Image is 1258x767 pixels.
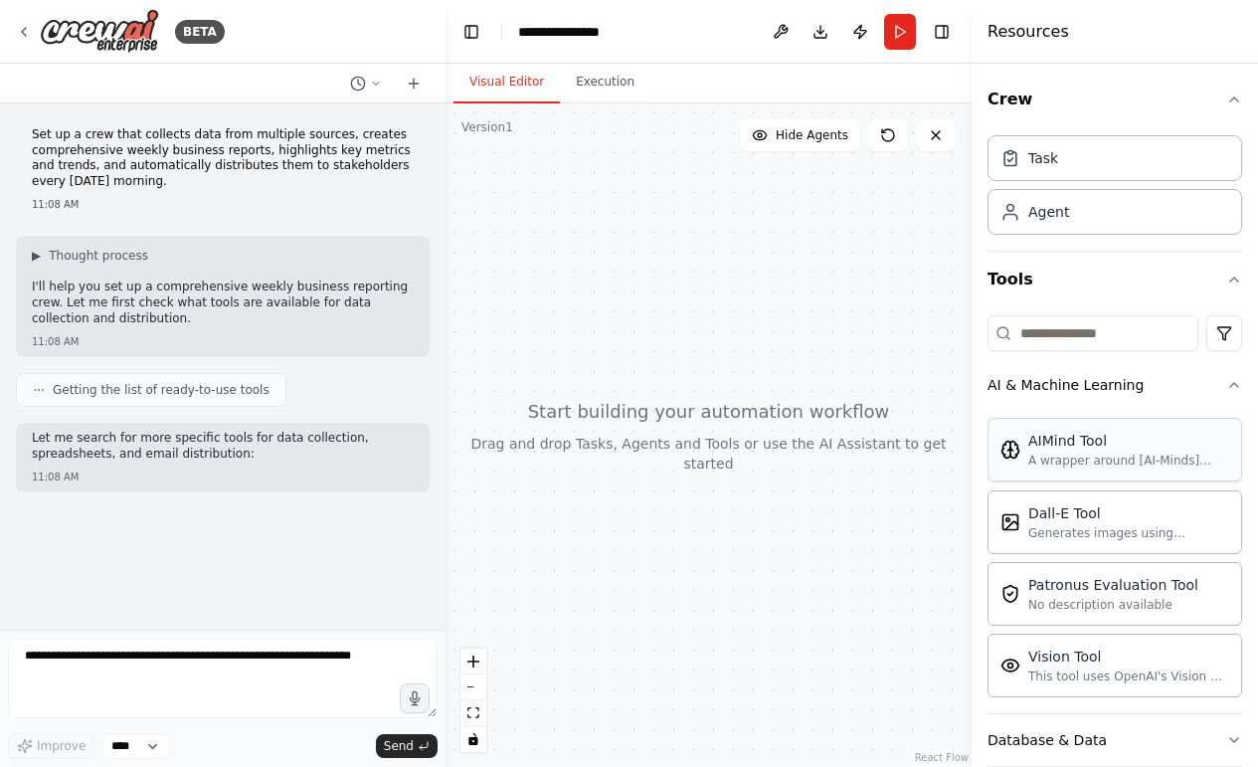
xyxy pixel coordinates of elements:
[988,714,1242,766] button: Database & Data
[988,375,1144,395] div: AI & Machine Learning
[1000,440,1020,460] img: AIMindTool
[928,18,956,46] button: Hide right sidebar
[457,18,485,46] button: Hide left sidebar
[32,197,414,212] div: 11:08 AM
[32,431,414,462] p: Let me search for more specific tools for data collection, spreadsheets, and email distribution:
[1028,453,1229,469] div: A wrapper around [AI-Minds]([URL][DOMAIN_NAME]). Useful for when you need answers to questions fr...
[1028,431,1229,451] div: AIMind Tool
[1028,525,1229,541] div: Generates images using OpenAI's Dall-E model.
[49,248,148,264] span: Thought process
[32,248,41,264] span: ▶
[376,734,438,758] button: Send
[461,119,513,135] div: Version 1
[776,127,848,143] span: Hide Agents
[460,700,486,726] button: fit view
[1000,584,1020,604] img: PatronusEvalTool
[342,72,390,96] button: Switch to previous chat
[988,252,1242,307] button: Tools
[988,359,1242,411] button: AI & Machine Learning
[1028,647,1229,667] div: Vision Tool
[40,9,159,54] img: Logo
[988,20,1069,44] h4: Resources
[988,127,1242,251] div: Crew
[460,649,486,752] div: React Flow controls
[1028,669,1229,684] div: This tool uses OpenAI's Vision API to describe the contents of an image.
[1028,202,1069,222] div: Agent
[32,127,414,189] p: Set up a crew that collects data from multiple sources, creates comprehensive weekly business rep...
[740,119,860,151] button: Hide Agents
[32,280,414,326] p: I'll help you set up a comprehensive weekly business reporting crew. Let me first check what tool...
[460,726,486,752] button: toggle interactivity
[384,738,414,754] span: Send
[37,738,86,754] span: Improve
[1000,512,1020,532] img: DallETool
[8,733,94,759] button: Improve
[1028,575,1198,595] div: Patronus Evaluation Tool
[1028,503,1229,523] div: Dall-E Tool
[400,683,430,713] button: Click to speak your automation idea
[560,62,650,103] button: Execution
[988,411,1242,713] div: AI & Machine Learning
[1028,148,1058,168] div: Task
[460,674,486,700] button: zoom out
[915,752,969,763] a: React Flow attribution
[398,72,430,96] button: Start a new chat
[32,470,414,484] div: 11:08 AM
[53,382,270,398] span: Getting the list of ready-to-use tools
[988,72,1242,127] button: Crew
[32,248,148,264] button: ▶Thought process
[460,649,486,674] button: zoom in
[988,730,1107,750] div: Database & Data
[1000,656,1020,675] img: VisionTool
[453,62,560,103] button: Visual Editor
[32,334,414,349] div: 11:08 AM
[175,20,225,44] div: BETA
[518,22,621,42] nav: breadcrumb
[1028,597,1198,613] div: No description available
